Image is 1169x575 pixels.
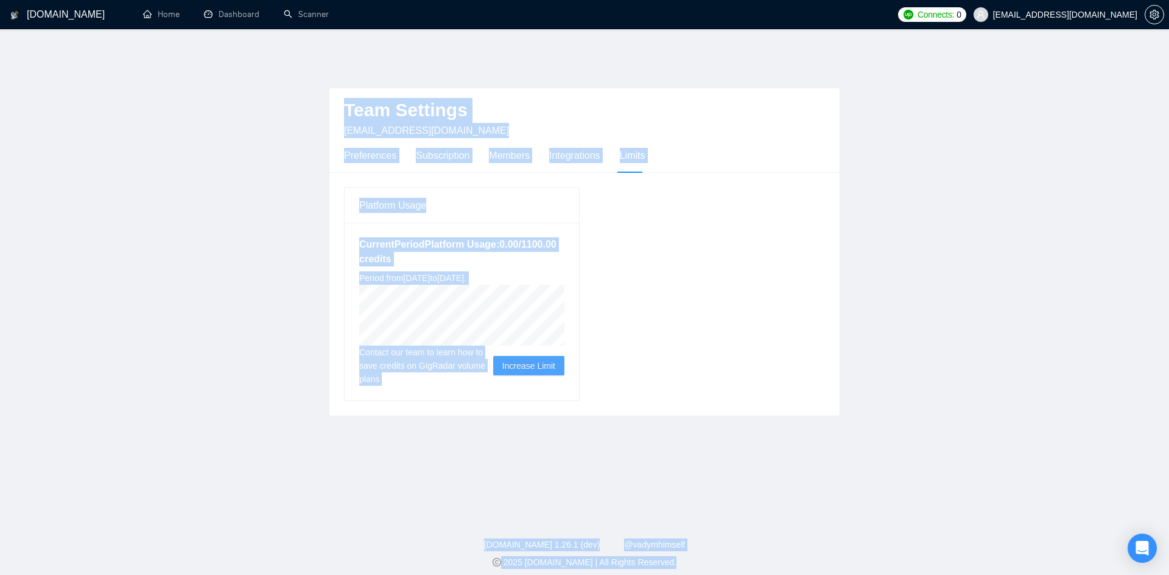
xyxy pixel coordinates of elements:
span: 0 [957,8,961,21]
div: 2025 [DOMAIN_NAME] | All Rights Reserved. [10,556,1159,569]
span: Period from [DATE] to [DATE] . [359,273,466,283]
span: [EMAIL_ADDRESS][DOMAIN_NAME] [344,125,509,136]
span: Connects: [918,8,954,21]
div: Subscription [416,148,469,163]
div: Members [489,148,530,163]
h5: Current Period Platform Usage: 0.00 / 1100.00 credits [359,237,564,267]
h2: Team Settings [344,98,825,123]
span: copyright [493,558,501,566]
div: Preferences [344,148,396,163]
span: Increase Limit [502,359,555,372]
img: logo [10,5,19,25]
button: Increase Limit [493,356,564,375]
span: Contact our team to learn how to save credits on GigRadar volume plans [359,346,493,386]
div: Platform Usage [359,188,564,223]
a: searchScanner [284,9,329,19]
div: Limits [620,148,645,163]
a: @vadymhimself [624,540,685,549]
button: setting [1145,5,1164,24]
a: setting [1145,10,1164,19]
span: setting [1145,10,1164,19]
a: dashboardDashboard [204,9,259,19]
a: homeHome [143,9,180,19]
span: user [977,10,985,19]
img: upwork-logo.png [904,10,913,19]
a: [DOMAIN_NAME] 1.26.1 (dev) [484,540,600,549]
div: Open Intercom Messenger [1128,534,1157,563]
div: Integrations [549,148,600,163]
